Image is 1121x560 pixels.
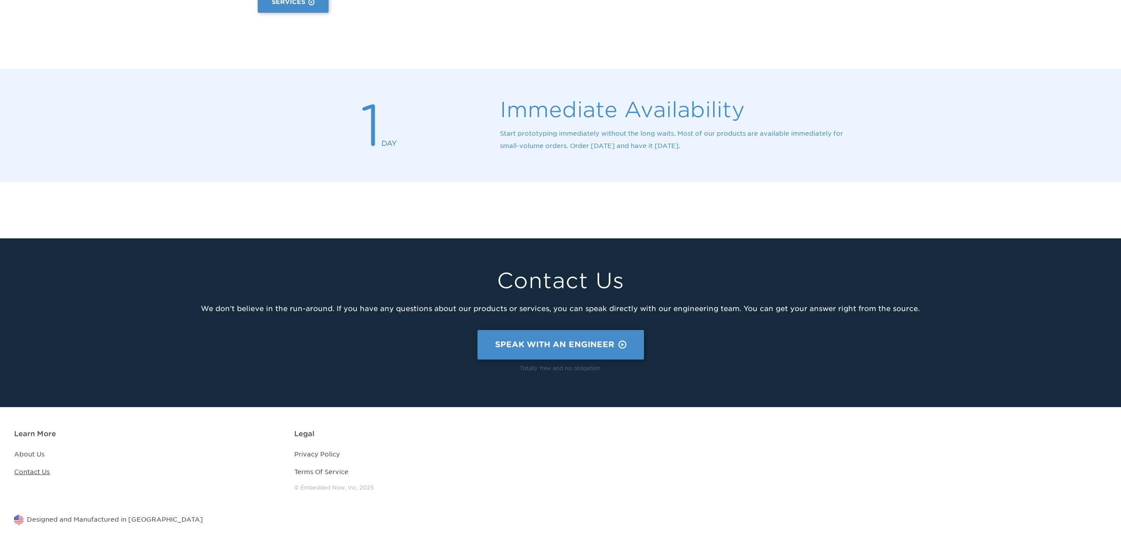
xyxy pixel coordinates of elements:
[294,427,560,441] h2: Legal
[14,515,24,525] img: flag.png
[500,99,864,120] h2: Immediate Availability
[477,330,644,360] a: Speak With An Engineer
[381,139,397,148] span: day
[200,302,921,316] p: We don’t believe in the run-around. If you have any questions about our products or services, you...
[14,451,44,458] a: About Us
[294,468,348,475] a: Terms Of Service
[258,69,500,182] div: 1
[14,513,280,526] p: Designed and Manufactured in [GEOGRAPHIC_DATA]
[14,468,50,475] a: Contact Us
[14,427,280,441] h2: Learn More
[294,451,340,458] a: Privacy Policy
[500,127,864,152] p: Start prototyping immediately without the long waits. Most of our products are available immediat...
[14,267,1107,295] h1: Contact Us
[294,482,560,493] div: © Embedded Now, Inc, 2025
[14,363,1107,374] p: Totally free and no obligation.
